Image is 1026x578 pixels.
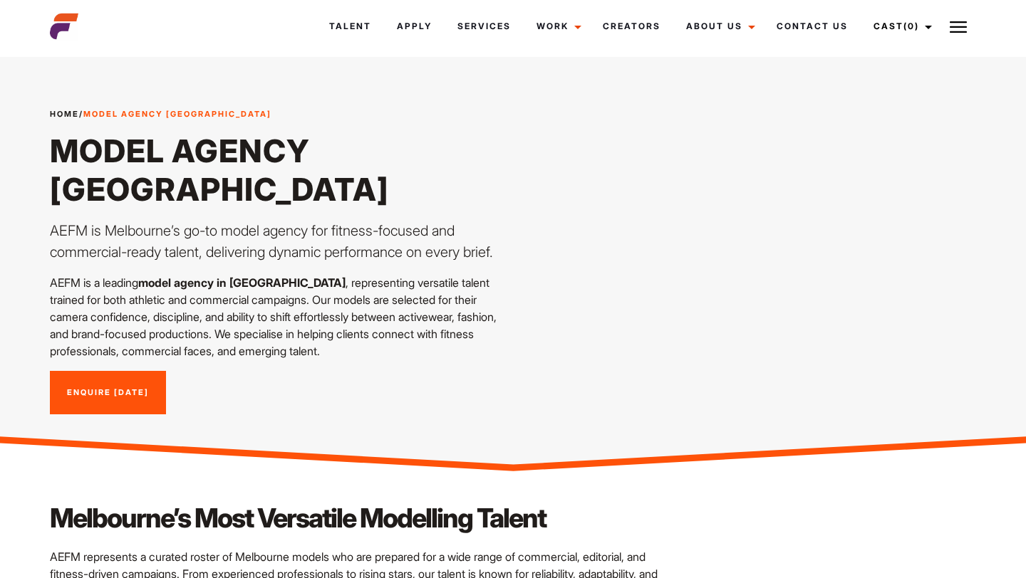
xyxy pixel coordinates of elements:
[950,19,967,36] img: Burger icon
[764,7,861,46] a: Contact Us
[50,500,662,537] h2: Melbourne’s Most Versatile Modelling Talent
[50,132,504,209] h1: Model Agency [GEOGRAPHIC_DATA]
[590,7,673,46] a: Creators
[445,7,524,46] a: Services
[50,108,271,120] span: /
[903,21,919,31] span: (0)
[50,12,78,41] img: cropped-aefm-brand-fav-22-square.png
[524,7,590,46] a: Work
[384,7,445,46] a: Apply
[673,7,764,46] a: About Us
[861,7,940,46] a: Cast(0)
[50,220,504,263] p: AEFM is Melbourne’s go-to model agency for fitness-focused and commercial-ready talent, deliverin...
[50,371,166,415] a: Enquire [DATE]
[83,109,271,119] strong: Model Agency [GEOGRAPHIC_DATA]
[138,275,346,290] strong: model agency in [GEOGRAPHIC_DATA]
[50,109,79,119] a: Home
[50,274,504,359] p: AEFM is a leading , representing versatile talent trained for both athletic and commercial campai...
[316,7,384,46] a: Talent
